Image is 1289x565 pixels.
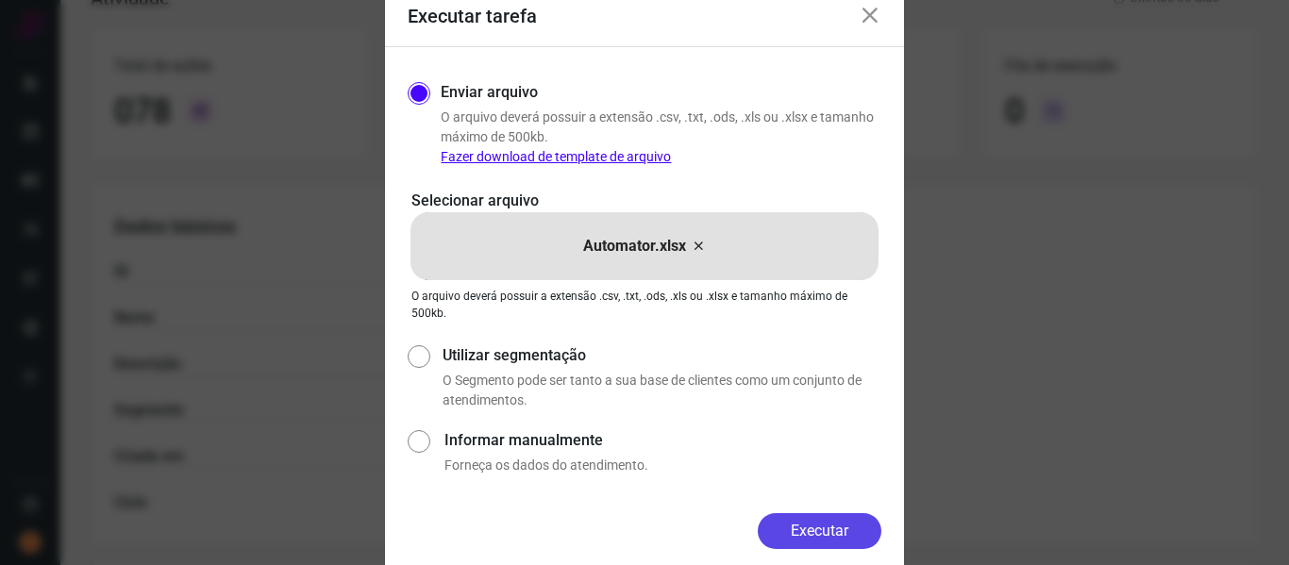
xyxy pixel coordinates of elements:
p: Forneça os dados do atendimento. [444,456,881,475]
p: Selecionar arquivo [411,190,878,212]
h3: Executar tarefa [408,5,537,27]
label: Informar manualmente [444,429,881,452]
button: Executar [758,513,881,549]
a: Fazer download de template de arquivo [441,149,671,164]
p: O arquivo deverá possuir a extensão .csv, .txt, .ods, .xls ou .xlsx e tamanho máximo de 500kb. [411,288,878,322]
p: O Segmento pode ser tanto a sua base de clientes como um conjunto de atendimentos. [443,371,881,410]
label: Utilizar segmentação [443,344,881,367]
p: O arquivo deverá possuir a extensão .csv, .txt, .ods, .xls ou .xlsx e tamanho máximo de 500kb. [441,108,881,167]
p: Automator.xlsx [583,235,686,258]
label: Enviar arquivo [441,81,538,104]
